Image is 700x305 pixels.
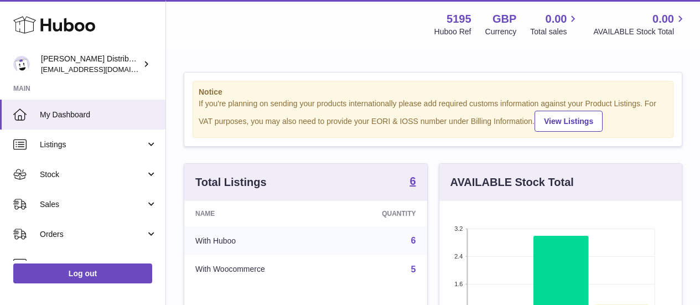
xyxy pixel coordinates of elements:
[40,229,146,240] span: Orders
[184,255,335,284] td: With Woocommerce
[447,12,471,27] strong: 5195
[593,27,687,37] span: AVAILABLE Stock Total
[434,27,471,37] div: Huboo Ref
[199,99,667,132] div: If you're planning on sending your products internationally please add required customs informati...
[40,110,157,120] span: My Dashboard
[485,27,517,37] div: Currency
[454,225,463,232] text: 3.2
[40,259,157,270] span: Usage
[40,169,146,180] span: Stock
[450,175,574,190] h3: AVAILABLE Stock Total
[40,139,146,150] span: Listings
[454,253,463,260] text: 2.4
[13,56,30,73] img: mccormackdistr@gmail.com
[652,12,674,27] span: 0.00
[409,175,416,187] strong: 6
[593,12,687,37] a: 0.00 AVAILABLE Stock Total
[195,175,267,190] h3: Total Listings
[335,201,427,226] th: Quantity
[530,27,579,37] span: Total sales
[41,65,163,74] span: [EMAIL_ADDRESS][DOMAIN_NAME]
[409,175,416,189] a: 6
[411,236,416,245] a: 6
[40,199,146,210] span: Sales
[199,87,667,97] strong: Notice
[454,281,463,287] text: 1.6
[13,263,152,283] a: Log out
[492,12,516,27] strong: GBP
[184,226,335,255] td: With Huboo
[546,12,567,27] span: 0.00
[530,12,579,37] a: 0.00 Total sales
[411,265,416,274] a: 5
[41,54,141,75] div: [PERSON_NAME] Distribution
[535,111,603,132] a: View Listings
[184,201,335,226] th: Name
